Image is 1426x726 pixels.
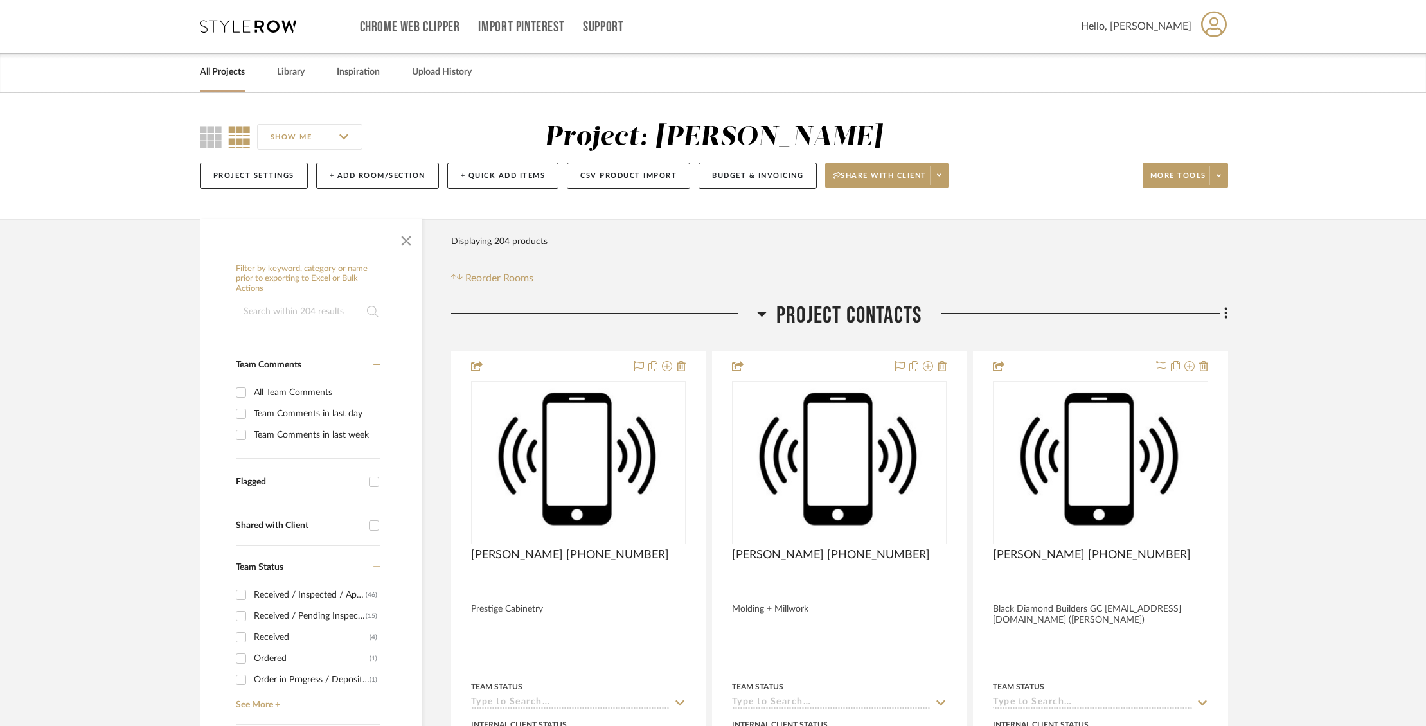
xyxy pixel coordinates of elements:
[732,548,930,562] span: [PERSON_NAME] [PHONE_NUMBER]
[254,669,370,690] div: Order in Progress / Deposit Paid / Balance due
[200,64,245,81] a: All Projects
[544,124,882,151] div: Project: [PERSON_NAME]
[776,302,922,330] span: Project Contacts
[583,22,623,33] a: Support
[370,669,377,690] div: (1)
[471,697,670,709] input: Type to Search…
[451,229,548,254] div: Displaying 204 products
[366,585,377,605] div: (46)
[200,163,308,189] button: Project Settings
[699,163,817,189] button: Budget & Invoicing
[370,648,377,669] div: (1)
[993,697,1192,709] input: Type to Search…
[447,163,559,189] button: + Quick Add Items
[236,264,386,294] h6: Filter by keyword, category or name prior to exporting to Excel or Bulk Actions
[254,382,377,403] div: All Team Comments
[236,360,301,369] span: Team Comments
[254,403,377,424] div: Team Comments in last day
[393,226,419,251] button: Close
[471,681,522,693] div: Team Status
[366,606,377,626] div: (15)
[360,22,460,33] a: Chrome Web Clipper
[1150,171,1206,190] span: More tools
[567,163,690,189] button: CSV Product Import
[833,171,927,190] span: Share with client
[732,697,931,709] input: Type to Search…
[233,690,380,711] a: See More +
[994,384,1206,540] img: Kevin VerHagen 920-562-4442
[993,548,1191,562] span: [PERSON_NAME] [PHONE_NUMBER]
[277,64,305,81] a: Library
[733,384,945,540] img: Dave (920) 983-5400
[471,548,669,562] span: [PERSON_NAME] [PHONE_NUMBER]
[337,64,380,81] a: Inspiration
[254,585,366,605] div: Received / Inspected / Approved
[825,163,949,188] button: Share with client
[465,270,533,286] span: Reorder Rooms
[236,299,386,324] input: Search within 204 results
[412,64,472,81] a: Upload History
[451,270,534,286] button: Reorder Rooms
[478,22,564,33] a: Import Pinterest
[236,520,362,531] div: Shared with Client
[732,681,783,693] div: Team Status
[993,681,1044,693] div: Team Status
[316,163,439,189] button: + Add Room/Section
[236,477,362,488] div: Flagged
[236,563,283,572] span: Team Status
[472,384,684,540] img: Trista (920) 965-1919
[1081,19,1191,34] span: Hello, [PERSON_NAME]
[254,606,366,626] div: Received / Pending Inspection
[254,627,370,648] div: Received
[370,627,377,648] div: (4)
[254,648,370,669] div: Ordered
[254,425,377,445] div: Team Comments in last week
[1143,163,1228,188] button: More tools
